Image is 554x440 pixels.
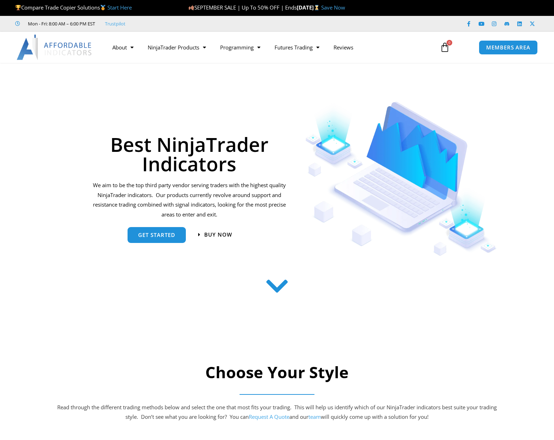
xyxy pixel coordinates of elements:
[56,362,498,383] h2: Choose Your Style
[15,4,132,11] span: Compare Trade Copier Solutions
[107,4,132,11] a: Start Here
[308,413,321,420] a: team
[267,39,326,55] a: Futures Trading
[297,4,321,11] strong: [DATE]
[189,5,194,10] img: 🍂
[17,35,93,60] img: LogoAI | Affordable Indicators – NinjaTrader
[321,4,345,11] a: Save Now
[105,19,125,28] a: Trustpilot
[447,40,452,46] span: 0
[213,39,267,55] a: Programming
[204,232,232,237] span: Buy now
[314,5,319,10] img: ⌛
[105,39,141,55] a: About
[105,39,432,55] nav: Menu
[249,413,289,420] a: Request A Quote
[138,232,175,238] span: get started
[486,45,530,50] span: MEMBERS AREA
[141,39,213,55] a: NinjaTrader Products
[429,37,460,58] a: 0
[326,39,360,55] a: Reviews
[92,180,287,220] p: We aim to be the top third party vendor serving traders with the highest quality NinjaTrader indi...
[128,227,186,243] a: get started
[305,102,497,256] img: Indicators 1 | Affordable Indicators – NinjaTrader
[92,135,287,173] h1: Best NinjaTrader Indicators
[56,403,498,422] p: Read through the different trading methods below and select the one that most fits your trading. ...
[16,5,21,10] img: 🏆
[188,4,297,11] span: SEPTEMBER SALE | Up To 50% OFF | Ends
[26,19,95,28] span: Mon - Fri: 8:00 AM – 6:00 PM EST
[479,40,538,55] a: MEMBERS AREA
[100,5,106,10] img: 🥇
[198,232,232,237] a: Buy now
